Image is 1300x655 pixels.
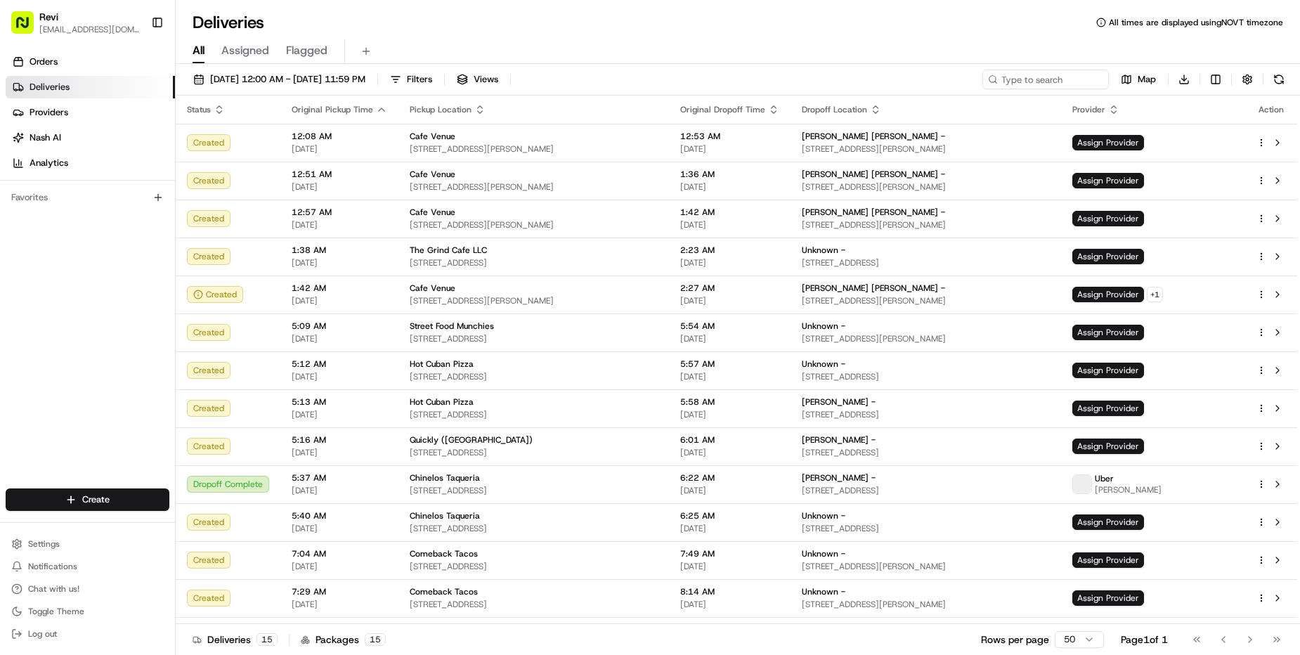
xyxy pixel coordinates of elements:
[680,131,779,142] span: 12:53 AM
[410,181,658,193] span: [STREET_ADDRESS][PERSON_NAME]
[6,488,169,511] button: Create
[292,371,387,382] span: [DATE]
[1072,173,1144,188] span: Assign Provider
[39,24,140,35] span: [EMAIL_ADDRESS][DOMAIN_NAME]
[292,295,387,306] span: [DATE]
[6,624,169,644] button: Log out
[802,523,1050,534] span: [STREET_ADDRESS]
[1095,484,1162,495] span: [PERSON_NAME]
[292,472,387,484] span: 5:37 AM
[680,586,779,597] span: 8:14 AM
[410,333,658,344] span: [STREET_ADDRESS]
[1147,287,1163,302] button: +1
[28,538,60,550] span: Settings
[1256,104,1286,115] div: Action
[292,586,387,597] span: 7:29 AM
[802,358,845,370] span: Unknown -
[680,333,779,344] span: [DATE]
[410,257,658,268] span: [STREET_ADDRESS]
[292,396,387,408] span: 5:13 AM
[410,409,658,420] span: [STREET_ADDRESS]
[802,561,1050,572] span: [STREET_ADDRESS][PERSON_NAME]
[1072,552,1144,568] span: Assign Provider
[187,70,372,89] button: [DATE] 12:00 AM - [DATE] 11:59 PM
[221,42,269,59] span: Assigned
[292,447,387,458] span: [DATE]
[802,447,1050,458] span: [STREET_ADDRESS]
[210,73,365,86] span: [DATE] 12:00 AM - [DATE] 11:59 PM
[410,207,455,218] span: Cafe Venue
[680,409,779,420] span: [DATE]
[802,371,1050,382] span: [STREET_ADDRESS]
[6,6,145,39] button: Revi[EMAIL_ADDRESS][DOMAIN_NAME]
[680,283,779,294] span: 2:27 AM
[292,485,387,496] span: [DATE]
[680,295,779,306] span: [DATE]
[292,283,387,294] span: 1:42 AM
[802,510,845,521] span: Unknown -
[1072,590,1144,606] span: Assign Provider
[292,333,387,344] span: [DATE]
[680,320,779,332] span: 5:54 AM
[6,579,169,599] button: Chat with us!
[680,396,779,408] span: 5:58 AM
[410,169,455,180] span: Cafe Venue
[802,333,1050,344] span: [STREET_ADDRESS][PERSON_NAME]
[680,169,779,180] span: 1:36 AM
[802,219,1050,231] span: [STREET_ADDRESS][PERSON_NAME]
[1138,73,1156,86] span: Map
[1072,325,1144,340] span: Assign Provider
[410,599,658,610] span: [STREET_ADDRESS]
[410,295,658,306] span: [STREET_ADDRESS][PERSON_NAME]
[187,104,211,115] span: Status
[680,447,779,458] span: [DATE]
[410,510,480,521] span: Chinelos Taqueria
[6,186,169,209] div: Favorites
[292,143,387,155] span: [DATE]
[6,534,169,554] button: Settings
[981,633,1049,647] p: Rows per page
[292,599,387,610] span: [DATE]
[802,207,945,218] span: [PERSON_NAME] [PERSON_NAME] -
[410,586,478,597] span: Comeback Tacos
[802,434,876,446] span: [PERSON_NAME] -
[1072,514,1144,530] span: Assign Provider
[30,106,68,119] span: Providers
[680,104,765,115] span: Original Dropoff Time
[28,583,79,595] span: Chat with us!
[1095,473,1114,484] span: Uber
[1109,17,1283,28] span: All times are displayed using NOVT timezone
[292,548,387,559] span: 7:04 AM
[410,219,658,231] span: [STREET_ADDRESS][PERSON_NAME]
[410,358,474,370] span: Hot Cuban Pizza
[450,70,505,89] button: Views
[410,434,533,446] span: Quickly ([GEOGRAPHIC_DATA])
[802,396,876,408] span: [PERSON_NAME] -
[30,157,68,169] span: Analytics
[802,104,867,115] span: Dropoff Location
[28,606,84,617] span: Toggle Theme
[1072,104,1105,115] span: Provider
[28,628,57,640] span: Log out
[292,169,387,180] span: 12:51 AM
[680,472,779,484] span: 6:22 AM
[802,131,945,142] span: [PERSON_NAME] [PERSON_NAME] -
[1269,70,1289,89] button: Refresh
[1072,401,1144,416] span: Assign Provider
[30,81,70,93] span: Deliveries
[802,472,876,484] span: [PERSON_NAME] -
[802,586,845,597] span: Unknown -
[292,358,387,370] span: 5:12 AM
[1072,211,1144,226] span: Assign Provider
[292,434,387,446] span: 5:16 AM
[410,283,455,294] span: Cafe Venue
[410,447,658,458] span: [STREET_ADDRESS]
[292,131,387,142] span: 12:08 AM
[410,104,472,115] span: Pickup Location
[292,409,387,420] span: [DATE]
[39,10,58,24] button: Revi
[292,510,387,521] span: 5:40 AM
[680,219,779,231] span: [DATE]
[680,257,779,268] span: [DATE]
